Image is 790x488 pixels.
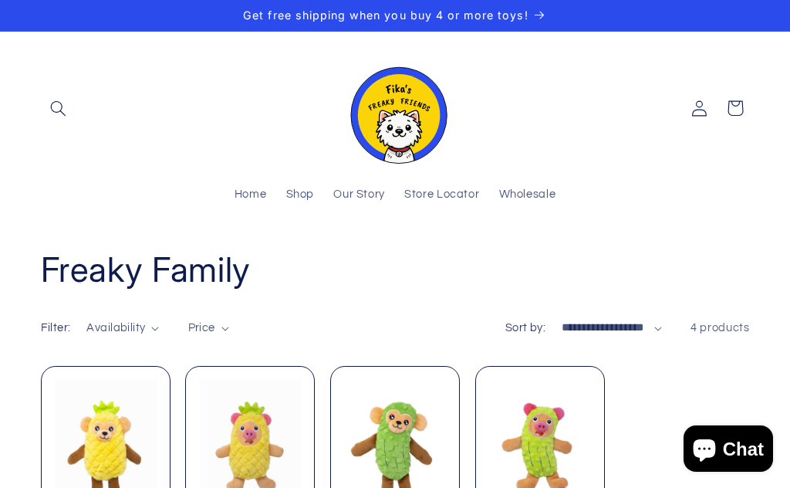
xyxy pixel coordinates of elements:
[86,322,145,334] span: Availability
[286,188,315,202] span: Shop
[679,425,778,476] inbox-online-store-chat: Shopify online store chat
[690,322,749,334] span: 4 products
[499,188,556,202] span: Wholesale
[276,178,324,212] a: Shop
[489,178,565,212] a: Wholesale
[404,188,479,202] span: Store Locator
[395,178,489,212] a: Store Locator
[235,188,267,202] span: Home
[335,47,455,170] a: Fika's Freaky Friends
[243,8,528,22] span: Get free shipping when you buy 4 or more toys!
[225,178,276,212] a: Home
[341,53,449,164] img: Fika's Freaky Friends
[188,322,215,334] span: Price
[333,188,385,202] span: Our Story
[86,320,159,337] summary: Availability (0 selected)
[505,322,545,334] label: Sort by:
[188,320,229,337] summary: Price
[41,90,76,126] summary: Search
[41,248,750,292] h1: Freaky Family
[41,320,71,337] h2: Filter:
[324,178,395,212] a: Our Story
